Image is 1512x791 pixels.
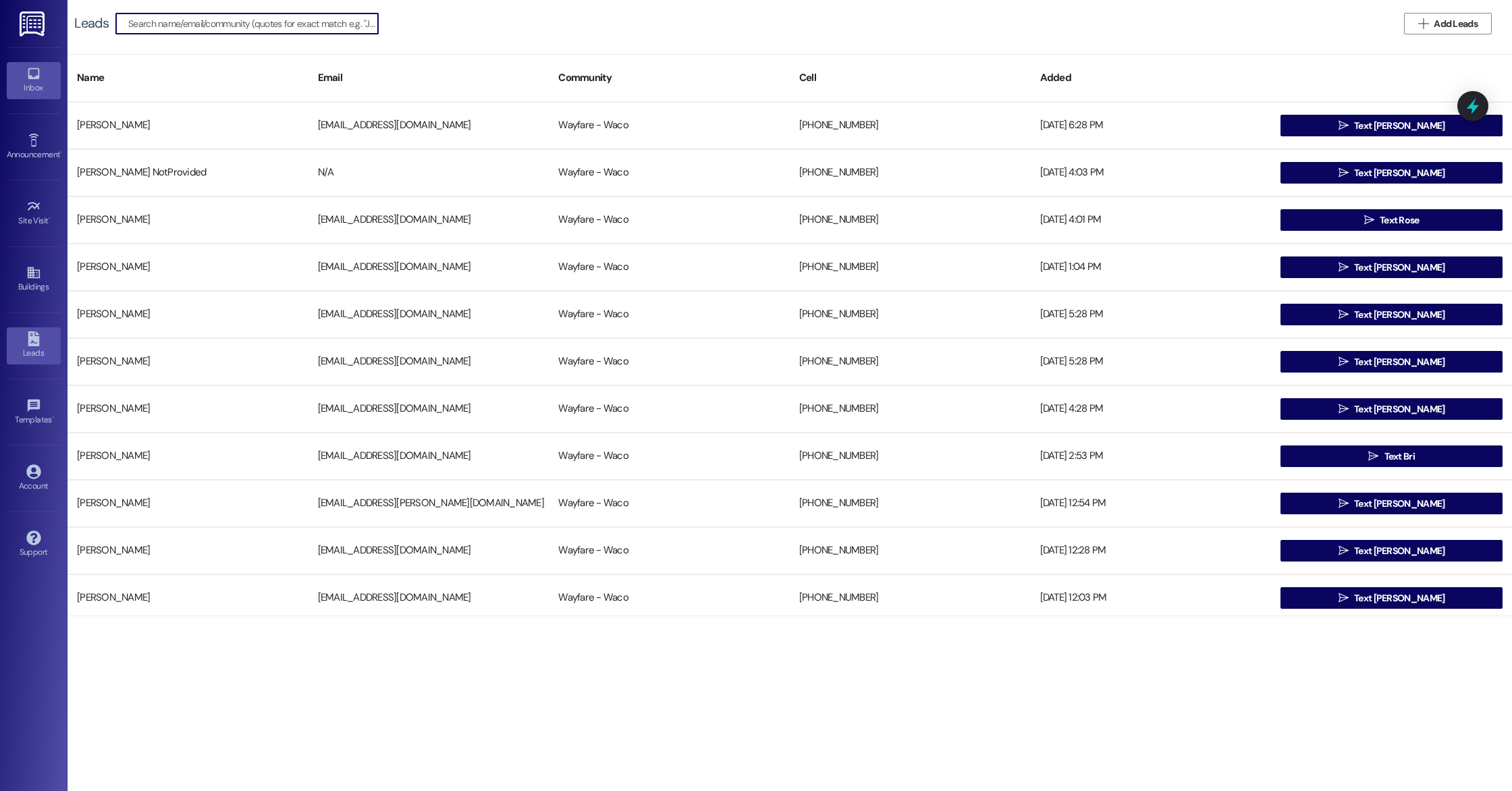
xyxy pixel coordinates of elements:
[1031,301,1272,328] div: [DATE] 5:28 PM
[308,112,549,139] div: [EMAIL_ADDRESS][DOMAIN_NAME]
[1280,445,1503,467] button: Text Bri
[67,112,308,139] div: [PERSON_NAME]
[1280,209,1503,231] button: Text Rose
[790,395,1031,422] div: [PHONE_NUMBER]
[1031,112,1272,139] div: [DATE] 6:28 PM
[549,254,790,281] div: Wayfare - Waco
[790,490,1031,517] div: [PHONE_NUMBER]
[1339,309,1349,320] i: 
[1368,451,1378,462] i: 
[790,159,1031,186] div: [PHONE_NUMBER]
[1339,545,1349,556] i: 
[7,195,61,231] a: Site Visit •
[1354,402,1444,416] span: Text [PERSON_NAME]
[67,348,308,375] div: [PERSON_NAME]
[790,537,1031,564] div: [PHONE_NUMBER]
[67,61,308,94] div: Name
[52,413,54,422] span: •
[1384,449,1415,464] span: Text Bri
[308,443,549,470] div: [EMAIL_ADDRESS][DOMAIN_NAME]
[549,348,790,375] div: Wayfare - Waco
[308,395,549,422] div: [EMAIL_ADDRESS][DOMAIN_NAME]
[1354,119,1444,133] span: Text [PERSON_NAME]
[1434,17,1478,31] span: Add Leads
[67,537,308,564] div: [PERSON_NAME]
[549,584,790,611] div: Wayfare - Waco
[1339,498,1349,509] i: 
[1031,159,1272,186] div: [DATE] 4:03 PM
[1031,348,1272,375] div: [DATE] 5:28 PM
[790,112,1031,139] div: [PHONE_NUMBER]
[1031,443,1272,470] div: [DATE] 2:53 PM
[1280,115,1503,136] button: Text [PERSON_NAME]
[7,394,61,431] a: Templates •
[1031,537,1272,564] div: [DATE] 12:28 PM
[67,395,308,422] div: [PERSON_NAME]
[67,301,308,328] div: [PERSON_NAME]
[1280,398,1503,420] button: Text [PERSON_NAME]
[1031,61,1272,94] div: Added
[7,460,61,497] a: Account
[790,584,1031,611] div: [PHONE_NUMBER]
[308,61,549,94] div: Email
[1280,304,1503,325] button: Text [PERSON_NAME]
[1354,544,1444,558] span: Text [PERSON_NAME]
[790,254,1031,281] div: [PHONE_NUMBER]
[67,207,308,234] div: [PERSON_NAME]
[1354,355,1444,369] span: Text [PERSON_NAME]
[308,254,549,281] div: [EMAIL_ADDRESS][DOMAIN_NAME]
[790,443,1031,470] div: [PHONE_NUMBER]
[7,327,61,364] a: Leads
[308,159,549,186] div: N/A
[1031,207,1272,234] div: [DATE] 4:01 PM
[1031,584,1272,611] div: [DATE] 12:03 PM
[549,207,790,234] div: Wayfare - Waco
[1404,13,1492,34] button: Add Leads
[1031,254,1272,281] div: [DATE] 1:04 PM
[549,490,790,517] div: Wayfare - Waco
[1280,256,1503,278] button: Text [PERSON_NAME]
[308,537,549,564] div: [EMAIL_ADDRESS][DOMAIN_NAME]
[1280,540,1503,562] button: Text [PERSON_NAME]
[1354,591,1444,605] span: Text [PERSON_NAME]
[128,14,378,33] input: Search name/email/community (quotes for exact match e.g. "John Smith")
[790,301,1031,328] div: [PHONE_NUMBER]
[1339,120,1349,131] i: 
[1280,493,1503,514] button: Text [PERSON_NAME]
[1031,395,1272,422] div: [DATE] 4:28 PM
[1339,167,1349,178] i: 
[7,62,61,99] a: Inbox
[790,61,1031,94] div: Cell
[1280,587,1503,609] button: Text [PERSON_NAME]
[1339,593,1349,603] i: 
[1354,261,1444,275] span: Text [PERSON_NAME]
[67,490,308,517] div: [PERSON_NAME]
[1364,215,1374,225] i: 
[549,443,790,470] div: Wayfare - Waco
[549,537,790,564] div: Wayfare - Waco
[1354,497,1444,511] span: Text [PERSON_NAME]
[1418,18,1428,29] i: 
[308,490,549,517] div: [EMAIL_ADDRESS][PERSON_NAME][DOMAIN_NAME]
[308,348,549,375] div: [EMAIL_ADDRESS][DOMAIN_NAME]
[67,159,308,186] div: [PERSON_NAME] NotProvided
[67,584,308,611] div: [PERSON_NAME]
[308,584,549,611] div: [EMAIL_ADDRESS][DOMAIN_NAME]
[1339,356,1349,367] i: 
[1280,162,1503,184] button: Text [PERSON_NAME]
[549,159,790,186] div: Wayfare - Waco
[74,16,109,30] div: Leads
[49,214,51,223] span: •
[1339,262,1349,273] i: 
[1354,308,1444,322] span: Text [PERSON_NAME]
[790,348,1031,375] div: [PHONE_NUMBER]
[308,301,549,328] div: [EMAIL_ADDRESS][DOMAIN_NAME]
[20,11,47,36] img: ResiDesk Logo
[1031,490,1272,517] div: [DATE] 12:54 PM
[60,148,62,157] span: •
[549,301,790,328] div: Wayfare - Waco
[67,443,308,470] div: [PERSON_NAME]
[7,526,61,563] a: Support
[549,61,790,94] div: Community
[1280,351,1503,373] button: Text [PERSON_NAME]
